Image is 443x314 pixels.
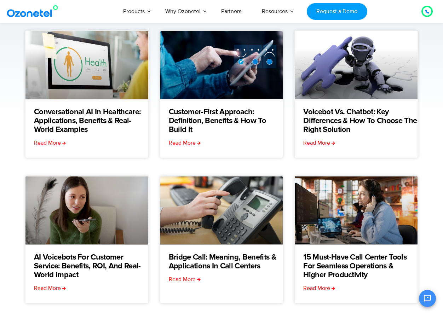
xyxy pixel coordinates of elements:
a: Read more about AI Voicebots for Customer Service: Benefits, ROI, and Real-World Impact [34,284,66,292]
a: Bridge Call: Meaning, Benefits & Applications in Call Centers [169,253,283,271]
a: Voicebot vs. Chatbot: Key Differences & How to Choose the Right Solution [303,108,418,134]
a: Read more about Bridge Call: Meaning, Benefits & Applications in Call Centers [169,275,201,284]
button: Open chat [419,290,436,307]
a: Conversational AI in Healthcare: Applications, Benefits & Real-World Examples [34,108,148,134]
a: Read more about Customer-First Approach: Definition, Benefits & How to Build It [169,139,201,147]
a: Read more about Conversational AI in Healthcare: Applications, Benefits & Real-World Examples [34,139,66,147]
a: 15 Must-Have Call Center Tools for Seamless Operations & Higher Productivity [303,253,418,280]
a: Customer-First Approach: Definition, Benefits & How to Build It [169,108,283,134]
a: Request a Demo [307,3,367,20]
a: AI Voicebots for Customer Service: Benefits, ROI, and Real-World Impact [34,253,148,280]
a: Read more about Voicebot vs. Chatbot: Key Differences & How to Choose the Right Solution [303,139,335,147]
a: Read more about 15 Must-Have Call Center Tools for Seamless Operations & Higher Productivity [303,284,335,292]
